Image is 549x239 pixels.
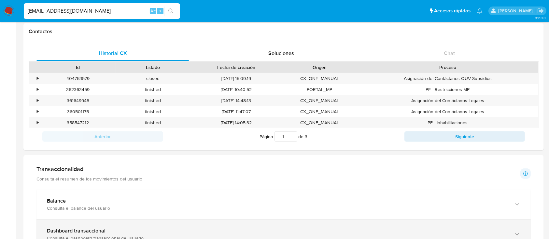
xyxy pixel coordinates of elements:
div: Asignación del Contáctanos OUV Subsidios [357,73,538,84]
div: Origen [287,64,353,71]
div: finished [116,106,191,117]
h1: Contactos [29,28,539,35]
div: • [37,109,38,115]
span: Chat [444,49,455,57]
div: 358547212 [40,117,116,128]
a: Notificaciones [477,8,483,14]
div: finished [116,95,191,106]
span: s [159,8,161,14]
div: • [37,98,38,104]
div: 404753579 [40,73,116,84]
div: CX_ONE_MANUAL [282,106,357,117]
span: Soluciones [268,49,294,57]
div: 361649945 [40,95,116,106]
div: 360501175 [40,106,116,117]
span: Página de [260,131,308,142]
div: CX_ONE_MANUAL [282,95,357,106]
input: Buscar usuario o caso... [24,7,180,15]
div: PF - Inhabilitaciones [357,117,538,128]
div: PORTAL_MP [282,84,357,95]
div: Fecha de creación [195,64,277,71]
div: Id [45,64,111,71]
div: [DATE] 11:47:07 [190,106,282,117]
div: finished [116,117,191,128]
a: Salir [537,7,544,14]
div: PF - Restricciones MP [357,84,538,95]
p: ezequiel.castrillon@mercadolibre.com [498,8,535,14]
div: Asignación del Contáctanos Legales [357,95,538,106]
div: closed [116,73,191,84]
div: [DATE] 14:48:13 [190,95,282,106]
div: CX_ONE_MANUAL [282,73,357,84]
div: [DATE] 15:09:19 [190,73,282,84]
div: • [37,75,38,82]
div: • [37,120,38,126]
div: [DATE] 14:05:32 [190,117,282,128]
span: Historial CX [99,49,127,57]
span: 3 [305,133,308,140]
div: Estado [120,64,186,71]
button: Anterior [42,131,163,142]
span: Accesos rápidos [434,7,471,14]
div: CX_ONE_MANUAL [282,117,357,128]
button: Siguiente [404,131,525,142]
button: search-icon [164,7,177,16]
div: • [37,86,38,93]
div: Asignación del Contáctanos Legales [357,106,538,117]
div: Proceso [362,64,534,71]
span: 3.160.0 [535,15,546,20]
div: [DATE] 10:40:52 [190,84,282,95]
span: Alt [150,8,156,14]
div: finished [116,84,191,95]
div: 362363459 [40,84,116,95]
